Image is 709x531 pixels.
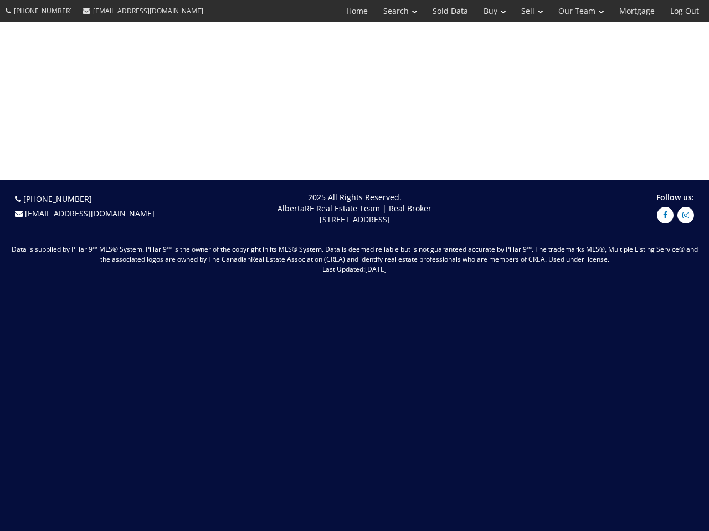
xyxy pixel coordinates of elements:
span: Real Estate Association (CREA) and identify real estate professionals who are members of CREA. Us... [251,254,609,264]
iframe: [PERSON_NAME] and the AlbertaRE Calgary Real Estate Team at Real Broker best Realtors in [GEOGRAP... [188,282,521,531]
span: [DATE] [365,264,387,274]
span: [STREET_ADDRESS] [320,214,390,225]
span: Data is supplied by Pillar 9™ MLS® System. Pillar 9™ is the owner of the copyright in its MLS® Sy... [12,244,698,264]
span: Follow us: [656,192,694,202]
p: 2025 All Rights Reserved. AlbertaRE Real Estate Team | Real Broker [187,192,522,225]
p: Last Updated: [11,264,698,274]
span: [EMAIL_ADDRESS][DOMAIN_NAME] [93,6,203,15]
span: [PHONE_NUMBER] [14,6,72,15]
a: [PHONE_NUMBER] [23,194,92,204]
a: [EMAIL_ADDRESS][DOMAIN_NAME] [78,1,209,21]
a: [EMAIL_ADDRESS][DOMAIN_NAME] [25,208,155,218]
